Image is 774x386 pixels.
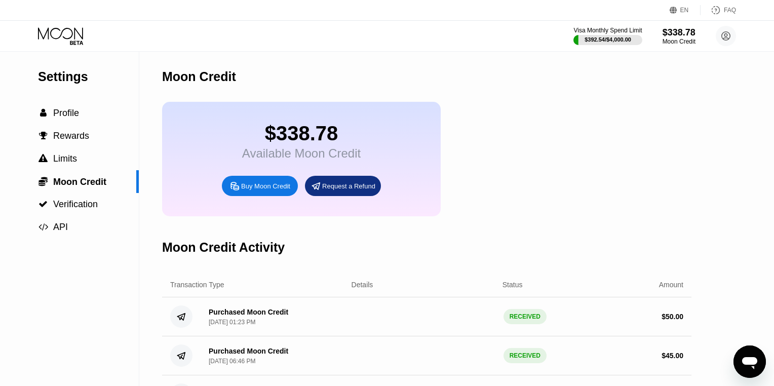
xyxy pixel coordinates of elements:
[209,319,255,326] div: [DATE] 01:23 PM
[670,5,701,15] div: EN
[53,222,68,232] span: API
[53,131,89,141] span: Rewards
[38,176,48,186] span: 
[53,177,106,187] span: Moon Credit
[38,154,48,163] span: 
[352,281,373,289] div: Details
[38,69,139,84] div: Settings
[38,200,48,209] span: 
[680,7,689,14] div: EN
[504,309,547,324] div: RECEIVED
[39,131,48,140] span: 
[242,122,361,145] div: $338.78
[701,5,736,15] div: FAQ
[209,308,288,316] div: Purchased Moon Credit
[663,38,695,45] div: Moon Credit
[241,182,290,190] div: Buy Moon Credit
[305,176,381,196] div: Request a Refund
[38,131,48,140] div: 
[38,222,48,231] span: 
[659,281,683,289] div: Amount
[40,108,47,118] span: 
[222,176,298,196] div: Buy Moon Credit
[502,281,523,289] div: Status
[209,358,255,365] div: [DATE] 06:46 PM
[242,146,361,161] div: Available Moon Credit
[53,108,79,118] span: Profile
[663,27,695,45] div: $338.78Moon Credit
[573,27,642,45] div: Visa Monthly Spend Limit$392.54/$4,000.00
[38,108,48,118] div: 
[170,281,224,289] div: Transaction Type
[53,199,98,209] span: Verification
[663,27,695,38] div: $338.78
[724,7,736,14] div: FAQ
[162,69,236,84] div: Moon Credit
[573,27,642,34] div: Visa Monthly Spend Limit
[53,153,77,164] span: Limits
[662,313,683,321] div: $ 50.00
[733,345,766,378] iframe: Button to launch messaging window, conversation in progress
[504,348,547,363] div: RECEIVED
[585,36,631,43] div: $392.54 / $4,000.00
[209,347,288,355] div: Purchased Moon Credit
[662,352,683,360] div: $ 45.00
[322,182,375,190] div: Request a Refund
[162,240,285,255] div: Moon Credit Activity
